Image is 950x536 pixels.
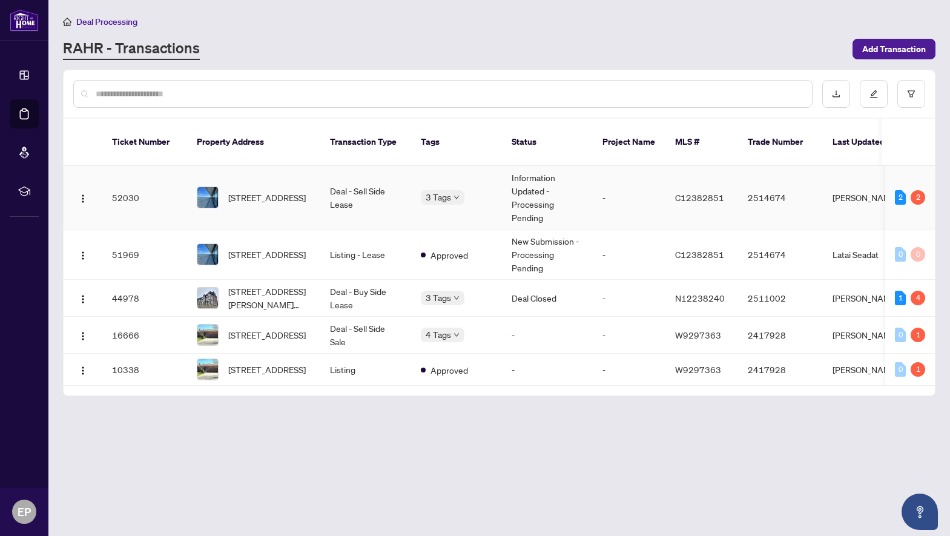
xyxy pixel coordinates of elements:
td: Deal - Buy Side Lease [320,280,411,317]
span: download [832,90,840,98]
span: Approved [430,363,468,377]
td: - [593,280,665,317]
td: Listing [320,354,411,386]
span: [STREET_ADDRESS] [228,191,306,204]
span: filter [907,90,915,98]
td: Latai Seadat [823,230,914,280]
span: Approved [430,248,468,262]
td: Information Updated - Processing Pending [502,166,593,230]
button: Logo [73,288,93,308]
td: 10338 [102,354,187,386]
span: [STREET_ADDRESS] [228,328,306,342]
td: - [593,166,665,230]
a: RAHR - Transactions [63,38,200,60]
td: 51969 [102,230,187,280]
td: 2417928 [738,317,823,354]
span: Add Transaction [862,39,926,59]
img: thumbnail-img [197,325,218,345]
img: Logo [78,251,88,260]
td: [PERSON_NAME] [823,280,914,317]
span: edit [869,90,878,98]
button: Add Transaction [853,39,935,59]
span: down [454,332,460,338]
th: Ticket Number [102,119,187,166]
th: Transaction Type [320,119,411,166]
button: Logo [73,325,93,345]
button: Logo [73,245,93,264]
div: 0 [895,362,906,377]
td: - [593,317,665,354]
th: Tags [411,119,502,166]
span: down [454,295,460,301]
div: 2 [895,190,906,205]
td: [PERSON_NAME] [823,354,914,386]
div: 0 [895,247,906,262]
th: Project Name [593,119,665,166]
img: logo [10,9,39,31]
td: - [593,230,665,280]
div: 1 [911,362,925,377]
span: home [63,18,71,26]
td: - [502,317,593,354]
td: 52030 [102,166,187,230]
div: 0 [911,247,925,262]
td: 2514674 [738,166,823,230]
td: Deal - Sell Side Lease [320,166,411,230]
span: 3 Tags [426,291,451,305]
td: [PERSON_NAME] [823,317,914,354]
img: Logo [78,294,88,304]
div: 1 [895,291,906,305]
td: Listing - Lease [320,230,411,280]
th: MLS # [665,119,738,166]
span: C12382851 [675,192,724,203]
img: thumbnail-img [197,288,218,308]
button: Logo [73,188,93,207]
td: 2417928 [738,354,823,386]
td: Deal - Sell Side Sale [320,317,411,354]
span: 4 Tags [426,328,451,342]
img: Logo [78,366,88,376]
button: Logo [73,360,93,379]
button: Open asap [902,494,938,530]
th: Trade Number [738,119,823,166]
div: 2 [911,190,925,205]
td: 2511002 [738,280,823,317]
span: [STREET_ADDRESS] [228,363,306,376]
span: W9297363 [675,364,721,375]
div: 0 [895,328,906,342]
span: W9297363 [675,329,721,340]
span: [STREET_ADDRESS] [228,248,306,261]
img: thumbnail-img [197,187,218,208]
td: [PERSON_NAME] [823,166,914,230]
td: New Submission - Processing Pending [502,230,593,280]
td: 44978 [102,280,187,317]
td: - [593,354,665,386]
div: 1 [911,328,925,342]
button: edit [860,80,888,108]
td: 16666 [102,317,187,354]
th: Status [502,119,593,166]
td: - [502,354,593,386]
span: N12238240 [675,293,725,303]
span: EP [18,503,31,520]
span: [STREET_ADDRESS][PERSON_NAME][PERSON_NAME] [228,285,311,311]
img: thumbnail-img [197,359,218,380]
img: Logo [78,331,88,341]
span: C12382851 [675,249,724,260]
span: Deal Processing [76,16,137,27]
button: filter [897,80,925,108]
td: 2514674 [738,230,823,280]
img: thumbnail-img [197,244,218,265]
th: Last Updated By [823,119,914,166]
th: Property Address [187,119,320,166]
span: 3 Tags [426,190,451,204]
img: Logo [78,194,88,203]
td: Deal Closed [502,280,593,317]
div: 4 [911,291,925,305]
button: download [822,80,850,108]
span: down [454,194,460,200]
